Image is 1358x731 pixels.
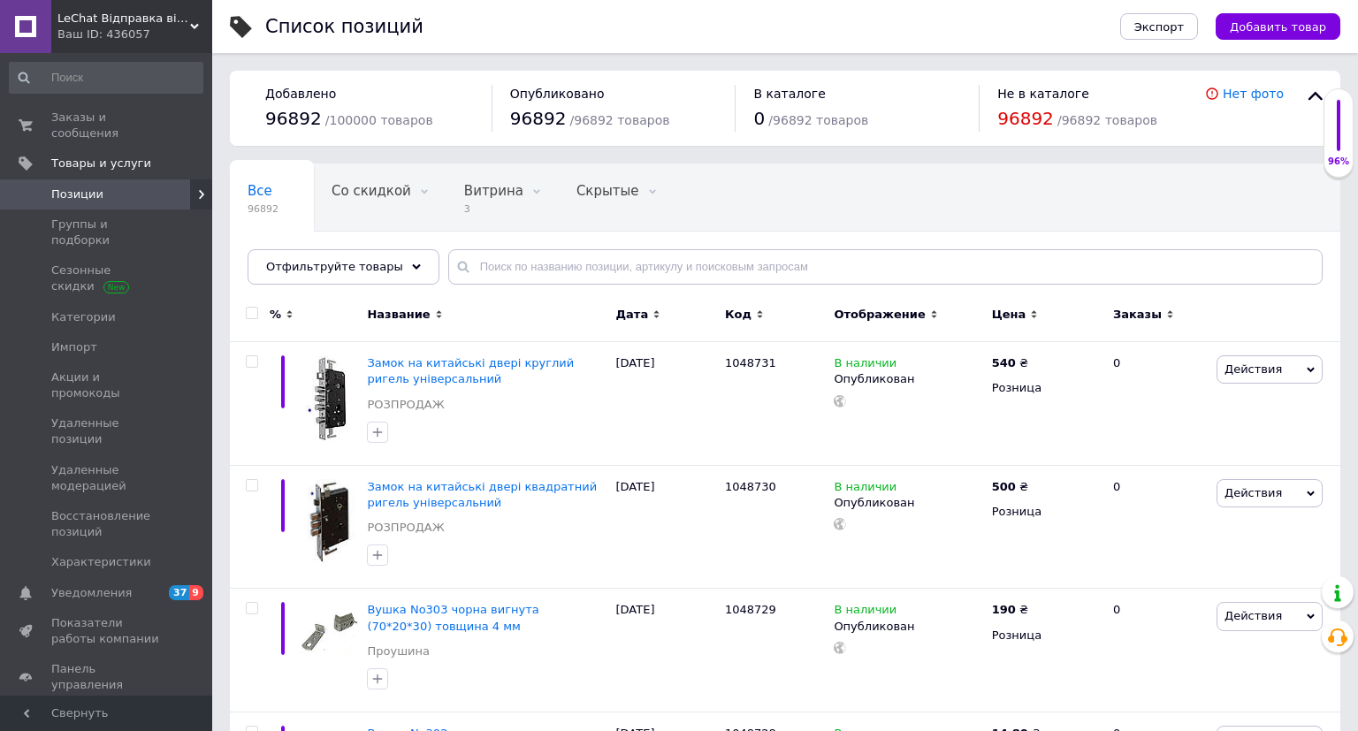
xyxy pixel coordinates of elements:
[51,661,164,693] span: Панель управления
[305,355,354,442] img: Замок на китайські двері круглий ригель універсальний
[1224,486,1282,499] span: Действия
[753,87,825,101] span: В каталоге
[57,27,212,42] div: Ваш ID: 436057
[725,480,776,493] span: 1048730
[51,309,116,325] span: Категории
[367,397,444,413] a: РОЗПРОДАЖ
[616,307,649,323] span: Дата
[265,18,423,36] div: Список позиций
[992,504,1098,520] div: Розница
[367,356,574,385] a: Замок на китайські двері круглий ригель універсальний
[51,508,164,540] span: Восстановление позиций
[51,217,164,248] span: Группы и подборки
[248,202,278,216] span: 96892
[248,183,272,199] span: Все
[834,307,925,323] span: Отображение
[992,480,1016,493] b: 500
[992,355,1028,371] div: ₴
[1224,609,1282,622] span: Действия
[266,260,403,273] span: Отфильтруйте товары
[332,183,411,199] span: Со скидкой
[1113,307,1162,323] span: Заказы
[612,589,721,712] div: [DATE]
[1216,13,1340,40] button: Добавить товар
[51,156,151,171] span: Товары и услуги
[301,479,358,563] img: Замок на китайські двері квадратний ригель універсальний
[367,643,429,659] a: Проушина
[51,339,97,355] span: Импорт
[265,87,336,101] span: Добавлено
[367,603,538,632] a: Вушка No303 чорна вигнута (70*20*30) товщина 4 мм
[265,108,322,129] span: 96892
[51,110,164,141] span: Заказы и сообщения
[51,369,164,401] span: Акции и промокоды
[51,462,164,494] span: Удаленные модерацией
[51,415,164,447] span: Удаленные позиции
[51,554,151,570] span: Характеристики
[992,602,1028,618] div: ₴
[367,307,430,323] span: Название
[753,108,765,129] span: 0
[834,495,982,511] div: Опубликован
[169,585,189,600] span: 37
[1324,156,1353,168] div: 96%
[51,263,164,294] span: Сезонные скидки
[301,602,358,659] img: Вушка No303 чорна вигнута (70*20*30) товщина 4 мм
[612,342,721,466] div: [DATE]
[834,603,896,621] span: В наличии
[51,615,164,647] span: Показатели работы компании
[325,113,433,127] span: / 100000 товаров
[834,371,982,387] div: Опубликован
[270,307,281,323] span: %
[992,479,1028,495] div: ₴
[57,11,190,27] span: LeChat Відправка від 1 до 5 днів! На деякі товари може бути передплата!
[448,249,1323,285] input: Поиск по названию позиции, артикулу и поисковым запросам
[510,87,605,101] span: Опубликовано
[464,183,523,199] span: Витрина
[570,113,670,127] span: / 96892 товаров
[1102,465,1212,589] div: 0
[834,356,896,375] span: В наличии
[367,520,444,536] a: РОЗПРОДАЖ
[1230,20,1326,34] span: Добавить товар
[997,87,1089,101] span: Не в каталоге
[51,187,103,202] span: Позиции
[9,62,203,94] input: Поиск
[464,202,523,216] span: 3
[992,356,1016,369] b: 540
[51,585,132,601] span: Уведомления
[510,108,567,129] span: 96892
[1134,20,1184,34] span: Экспорт
[725,356,776,369] span: 1048731
[248,250,368,266] span: Опубликованные
[992,380,1098,396] div: Розница
[1102,342,1212,466] div: 0
[1057,113,1157,127] span: / 96892 товаров
[1224,362,1282,376] span: Действия
[576,183,639,199] span: Скрытые
[1120,13,1198,40] button: Экспорт
[725,603,776,616] span: 1048729
[768,113,868,127] span: / 96892 товаров
[189,585,203,600] span: 9
[367,480,597,509] a: Замок на китайські двері квадратний ригель універсальний
[992,307,1026,323] span: Цена
[725,307,751,323] span: Код
[997,108,1054,129] span: 96892
[992,628,1098,643] div: Розница
[992,603,1016,616] b: 190
[1223,87,1284,101] a: Нет фото
[834,480,896,499] span: В наличии
[612,465,721,589] div: [DATE]
[1102,589,1212,712] div: 0
[834,619,982,635] div: Опубликован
